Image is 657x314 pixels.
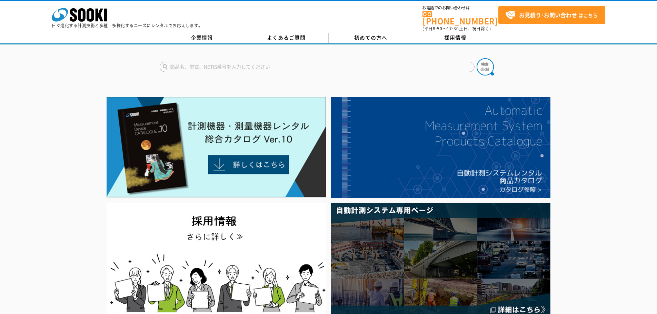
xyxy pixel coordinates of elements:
[354,34,387,41] span: 初めての方へ
[160,62,475,72] input: 商品名、型式、NETIS番号を入力してください
[498,6,605,24] a: お見積り･お問い合わせはこちら
[422,11,498,25] a: [PHONE_NUMBER]
[331,97,550,198] img: 自動計測システムカタログ
[413,33,498,43] a: 採用情報
[52,23,203,28] p: 日々進化する計測技術と多種・多様化するニーズにレンタルでお応えします。
[244,33,329,43] a: よくあるご質問
[160,33,244,43] a: 企業情報
[433,26,442,32] span: 8:50
[422,26,491,32] span: (平日 ～ 土日、祝日除く)
[329,33,413,43] a: 初めての方へ
[519,11,577,19] strong: お見積り･お問い合わせ
[505,10,598,20] span: はこちら
[477,58,494,75] img: btn_search.png
[422,6,498,10] span: お電話でのお問い合わせは
[447,26,459,32] span: 17:30
[107,97,326,197] img: Catalog Ver10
